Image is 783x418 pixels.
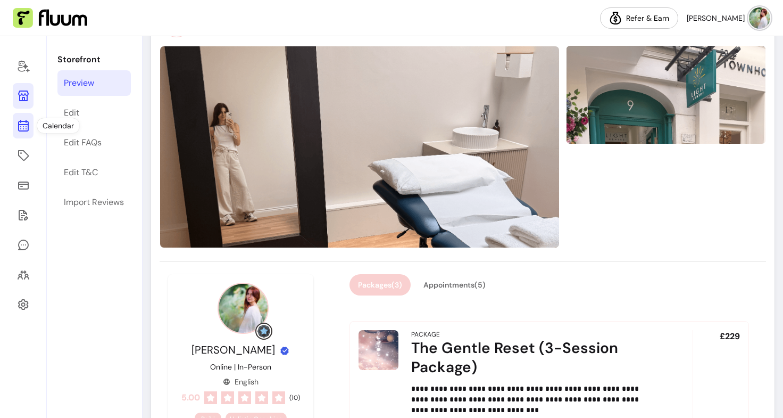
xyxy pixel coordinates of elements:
img: The Gentle Reset (3-Session Package) [359,330,398,370]
img: image-0 [160,46,560,248]
img: avatar [749,7,770,29]
a: Refer & Earn [600,7,678,29]
span: ( 10 ) [289,394,300,402]
a: My Messages [13,232,34,258]
div: Calendar [37,118,79,133]
img: Grow [257,325,270,338]
div: Edit [64,106,79,119]
img: Provider image [218,283,269,334]
div: Edit FAQs [64,136,102,149]
div: The Gentle Reset (3-Session Package) [411,339,663,377]
a: Preview [57,70,131,96]
a: Home [13,53,34,79]
button: avatar[PERSON_NAME] [687,7,770,29]
a: Clients [13,262,34,288]
a: Import Reviews [57,190,131,215]
p: Storefront [57,53,131,66]
span: [PERSON_NAME] [191,343,275,357]
button: Appointments(5) [415,274,494,296]
a: Edit [57,100,131,126]
span: [PERSON_NAME] [687,13,745,23]
span: 5.00 [181,391,200,404]
button: Packages(3) [349,274,411,296]
p: Online | In-Person [210,362,271,372]
a: Calendar [13,113,34,138]
img: image-1 [566,44,766,145]
a: Offerings [13,143,34,168]
div: Preview [64,77,94,89]
a: Storefront [13,83,34,109]
div: Package [411,330,440,339]
div: Import Reviews [64,196,124,209]
a: Edit FAQs [57,130,131,155]
div: Edit T&C [64,166,98,179]
div: English [223,376,259,387]
a: Edit T&C [57,160,131,185]
img: Fluum Logo [13,8,87,28]
a: Settings [13,292,34,317]
a: Sales [13,173,34,198]
a: Forms [13,202,34,228]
